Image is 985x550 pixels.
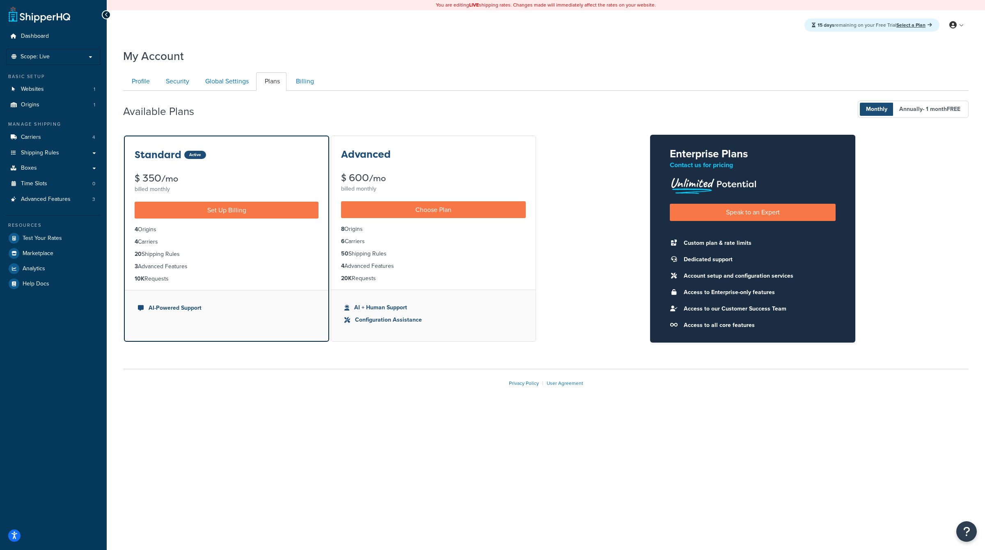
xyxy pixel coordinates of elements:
a: Choose Plan [341,201,526,218]
h3: Standard [135,150,181,160]
li: Carriers [341,237,526,246]
a: Shipping Rules [6,145,101,161]
li: Origins [135,225,318,234]
a: Select a Plan [896,21,932,29]
span: 1 [94,86,95,93]
strong: 50 [341,249,348,258]
li: Requests [135,274,318,283]
span: 3 [92,196,95,203]
li: Shipping Rules [341,249,526,258]
li: Websites [6,82,101,97]
li: Configuration Assistance [344,315,522,324]
a: ShipperHQ Home [9,6,70,23]
img: Unlimited Potential [670,175,757,194]
li: Time Slots [6,176,101,191]
div: $ 350 [135,173,318,184]
a: Advanced Features 3 [6,192,101,207]
a: Speak to an Expert [670,204,836,221]
h3: Advanced [341,149,391,160]
a: Dashboard [6,29,101,44]
span: - 1 month [923,105,960,113]
span: Analytics [23,265,45,272]
li: Dedicated support [680,254,793,265]
div: billed monthly [341,183,526,195]
strong: 6 [341,237,345,246]
a: Boxes [6,161,101,176]
h1: My Account [123,48,184,64]
strong: 15 days [818,21,834,29]
span: Boxes [21,165,37,172]
div: $ 600 [341,173,526,183]
span: Help Docs [23,281,49,288]
li: Advanced Features [135,262,318,271]
strong: 8 [341,225,344,233]
a: Websites 1 [6,82,101,97]
button: Open Resource Center [956,521,977,542]
li: Origins [341,225,526,234]
strong: 4 [135,225,138,234]
span: Origins [21,101,39,108]
li: Analytics [6,261,101,276]
a: User Agreement [547,380,583,387]
li: Carriers [135,237,318,246]
li: Access to our Customer Success Team [680,303,793,315]
span: Carriers [21,134,41,141]
b: LIVE [469,1,479,9]
span: Time Slots [21,180,47,187]
span: | [542,380,543,387]
p: Contact us for pricing [670,159,836,171]
span: 0 [92,180,95,187]
strong: 20 [135,250,142,258]
span: Advanced Features [21,196,71,203]
span: 1 [94,101,95,108]
li: Requests [341,274,526,283]
strong: 20K [341,274,352,283]
a: Privacy Policy [509,380,539,387]
a: Origins 1 [6,97,101,113]
a: Plans [256,72,286,91]
div: Manage Shipping [6,121,101,128]
a: Security [157,72,196,91]
small: /mo [161,173,178,184]
h2: Available Plans [123,106,206,117]
li: Advanced Features [341,262,526,271]
a: Help Docs [6,276,101,291]
div: Active [184,151,206,159]
strong: 4 [135,237,138,246]
span: Shipping Rules [21,150,59,156]
b: FREE [947,105,960,113]
span: Scope: Live [21,53,50,60]
li: AI-Powered Support [138,304,315,313]
a: Profile [123,72,156,91]
li: Carriers [6,130,101,145]
div: remaining on your Free Trial [804,18,939,32]
strong: 3 [135,262,138,271]
span: Monthly [860,103,893,116]
a: Set Up Billing [135,202,318,219]
a: Carriers 4 [6,130,101,145]
button: Monthly Annually- 1 monthFREE [858,101,969,118]
small: /mo [369,173,386,184]
li: AI + Human Support [344,303,522,312]
h2: Enterprise Plans [670,148,836,160]
div: Basic Setup [6,73,101,80]
span: Test Your Rates [23,235,62,242]
a: Billing [287,72,321,91]
span: Websites [21,86,44,93]
strong: 10K [135,274,144,283]
li: Account setup and configuration services [680,270,793,282]
div: Resources [6,222,101,229]
li: Custom plan & rate limits [680,237,793,249]
span: 4 [92,134,95,141]
span: Annually [893,103,967,116]
li: Access to Enterprise-only features [680,287,793,298]
li: Origins [6,97,101,113]
a: Test Your Rates [6,231,101,246]
a: Marketplace [6,246,101,261]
